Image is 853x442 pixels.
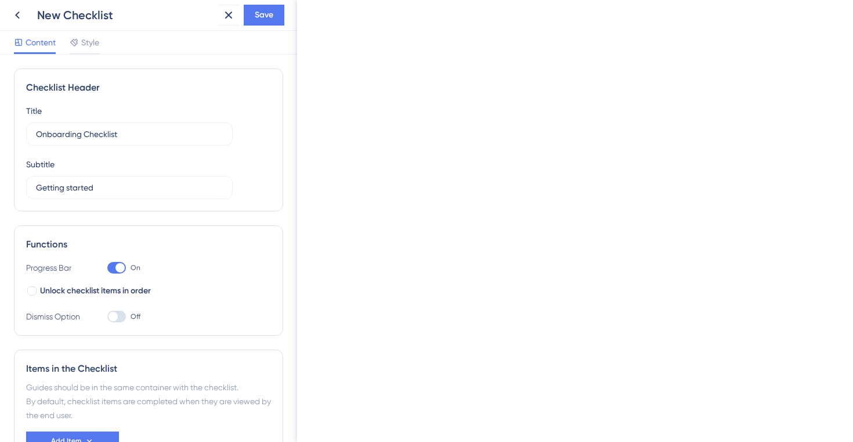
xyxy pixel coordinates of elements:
div: Title [26,104,42,118]
div: Guides should be in the same container with the checklist. By default, checklist items are comple... [26,380,271,422]
span: On [131,263,140,272]
div: Items in the Checklist [26,362,271,376]
div: Functions [26,238,271,251]
span: Unlock checklist items in order [40,284,151,298]
div: Progress Bar [26,261,84,275]
input: Header 2 [36,181,223,194]
input: Header 1 [36,128,223,141]
div: Dismiss Option [26,310,84,324]
div: Subtitle [26,157,55,171]
div: Checklist Header [26,81,271,95]
span: Style [81,35,99,49]
span: Content [26,35,56,49]
span: Off [131,312,140,321]
div: New Checklist [37,7,214,23]
button: Save [244,5,284,26]
span: Save [255,8,273,22]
